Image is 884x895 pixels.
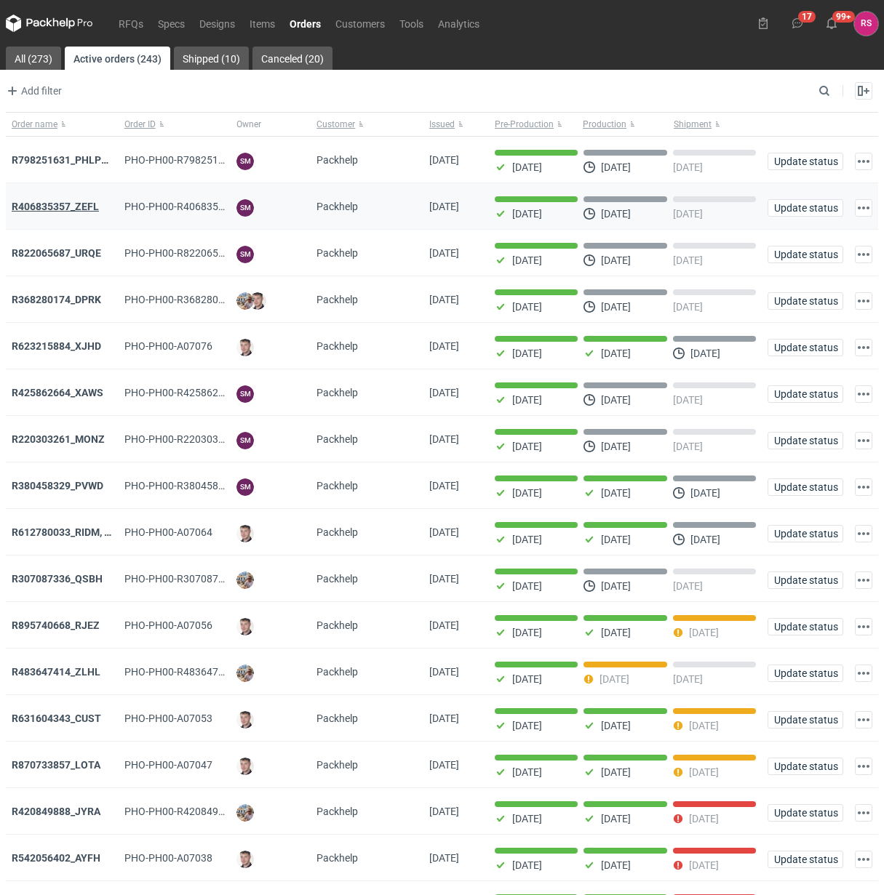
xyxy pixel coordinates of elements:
[12,806,100,817] strong: R420849888_JYRA
[124,852,212,864] span: PHO-PH00-A07038
[124,433,269,445] span: PHO-PH00-R220303261_MONZ
[774,436,837,446] span: Update status
[768,432,843,449] button: Update status
[429,713,459,724] span: 31/07/2025
[12,713,101,724] a: R631604343_CUST
[601,534,631,545] p: [DATE]
[673,580,703,592] p: [DATE]
[673,394,703,406] p: [DATE]
[855,571,872,589] button: Actions
[768,385,843,403] button: Update status
[674,119,712,130] span: Shipment
[673,254,703,266] p: [DATE]
[236,618,254,635] img: Maciej Sikora
[774,249,837,260] span: Update status
[512,627,542,638] p: [DATE]
[12,154,118,166] a: R798251631_PHLP_V1
[854,12,878,36] button: RS
[429,154,459,166] span: 20/08/2025
[431,15,487,32] a: Analytics
[316,573,358,585] span: Packhelp
[429,666,459,678] span: 31/07/2025
[12,387,103,398] a: R425862664_XAWS
[249,292,266,310] img: Maciej Sikora
[124,340,212,352] span: PHO-PH00-A07076
[174,47,249,70] a: Shipped (10)
[855,618,872,635] button: Actions
[316,619,358,631] span: Packhelp
[12,201,99,212] strong: R406835357_ZEFL
[12,119,57,130] span: Order name
[151,15,192,32] a: Specs
[601,301,631,313] p: [DATE]
[429,573,459,585] span: 01/08/2025
[12,526,163,538] a: R612780033_RIDM, DEMO, SMPJ
[601,208,631,220] p: [DATE]
[282,15,328,32] a: Orders
[774,668,837,678] span: Update status
[768,246,843,263] button: Update status
[124,119,156,130] span: Order ID
[512,766,542,778] p: [DATE]
[600,673,629,685] p: [DATE]
[12,852,100,864] a: R542056402_AYFH
[774,529,837,539] span: Update status
[855,525,872,542] button: Actions
[512,813,542,824] p: [DATE]
[119,113,231,136] button: Order ID
[583,119,626,130] span: Production
[111,15,151,32] a: RFQs
[12,619,100,631] a: R895740668_RJEZ
[816,82,862,100] input: Search
[689,627,719,638] p: [DATE]
[774,854,837,864] span: Update status
[316,526,358,538] span: Packhelp
[601,487,631,499] p: [DATE]
[6,15,93,32] svg: Packhelp Pro
[124,201,263,212] span: PHO-PH00-R406835357_ZEFL
[316,201,358,212] span: Packhelp
[855,385,872,403] button: Actions
[855,804,872,822] button: Actions
[768,153,843,170] button: Update status
[12,340,101,352] strong: R623215884_XJHD
[12,433,105,445] a: R220303261_MONZ
[429,759,459,771] span: 30/07/2025
[236,665,254,682] img: Michał Palasek
[855,246,872,263] button: Actions
[601,161,631,173] p: [DATE]
[673,301,703,313] p: [DATE]
[774,389,837,399] span: Update status
[774,575,837,585] span: Update status
[12,294,101,305] a: R368280174_DPRK
[854,12,878,36] div: Rafał Stani
[124,619,212,631] span: PHO-PH00-A07056
[236,525,254,542] img: Maciej Sikora
[12,666,100,678] strong: R483647414_ZLHL
[124,526,212,538] span: PHO-PH00-A07064
[429,480,459,491] span: 04/08/2025
[512,254,542,266] p: [DATE]
[124,666,265,678] span: PHO-PH00-R483647414_ZLHL
[12,247,101,259] strong: R822065687_URQE
[12,480,103,491] strong: R380458329_PVWD
[512,487,542,499] p: [DATE]
[236,478,254,496] figcaption: SM
[673,208,703,220] p: [DATE]
[429,526,459,538] span: 01/08/2025
[673,673,703,685] p: [DATE]
[512,673,542,685] p: [DATE]
[774,296,837,306] span: Update status
[774,482,837,492] span: Update status
[392,15,431,32] a: Tools
[673,441,703,452] p: [DATE]
[316,294,358,305] span: Packhelp
[236,571,254,589] img: Michał Palasek
[512,208,542,220] p: [DATE]
[855,153,872,170] button: Actions
[673,161,703,173] p: [DATE]
[236,246,254,263] figcaption: SM
[601,441,631,452] p: [DATE]
[429,852,459,864] span: 25/07/2025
